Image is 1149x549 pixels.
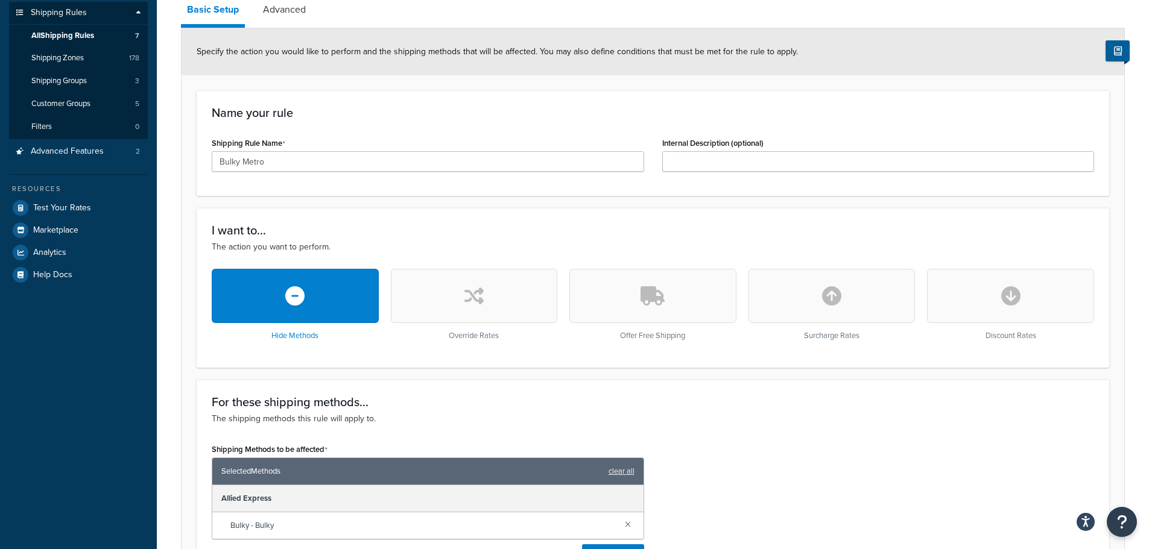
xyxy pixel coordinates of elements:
[33,270,72,280] span: Help Docs
[197,45,798,58] span: Specify the action you would like to perform and the shipping methods that will be affected. You ...
[230,517,615,534] span: Bulky - Bulky
[927,269,1094,340] div: Discount Rates
[9,93,148,115] a: Customer Groups5
[129,53,139,63] span: 178
[212,224,1094,237] h3: I want to...
[31,31,94,41] span: All Shipping Rules
[31,53,84,63] span: Shipping Zones
[9,140,148,163] li: Advanced Features
[212,412,1094,425] p: The shipping methods this rule will apply to.
[9,264,148,286] a: Help Docs
[9,70,148,92] a: Shipping Groups3
[391,269,558,340] div: Override Rates
[9,25,148,47] a: AllShipping Rules7
[9,197,148,219] a: Test Your Rates
[9,2,148,139] li: Shipping Rules
[31,146,104,157] span: Advanced Features
[135,122,139,132] span: 0
[33,248,66,258] span: Analytics
[9,47,148,69] a: Shipping Zones178
[212,240,1094,254] p: The action you want to perform.
[221,463,603,480] span: Selected Methods
[9,184,148,194] div: Resources
[33,203,91,213] span: Test Your Rates
[9,70,148,92] li: Shipping Groups
[33,225,78,236] span: Marketplace
[212,445,328,454] label: Shipping Methods to be affected
[1106,40,1130,61] button: Show Help Docs
[749,269,916,340] div: Surcharge Rates
[9,140,148,163] a: Advanced Features2
[9,2,148,24] a: Shipping Rules
[212,106,1094,119] h3: Name your rule
[1107,507,1137,537] button: Open Resource Center
[9,219,148,241] a: Marketplace
[9,242,148,263] a: Analytics
[31,99,90,109] span: Customer Groups
[135,99,139,109] span: 5
[212,485,644,512] div: Allied Express
[9,116,148,138] a: Filters0
[212,269,379,340] div: Hide Methods
[31,122,52,132] span: Filters
[135,31,139,41] span: 7
[609,463,635,480] a: clear all
[212,139,285,148] label: Shipping Rule Name
[9,116,148,138] li: Filters
[135,76,139,86] span: 3
[136,146,140,157] span: 2
[212,395,1094,409] h3: For these shipping methods...
[662,139,764,148] label: Internal Description (optional)
[9,47,148,69] li: Shipping Zones
[9,93,148,115] li: Customer Groups
[31,76,87,86] span: Shipping Groups
[31,8,87,18] span: Shipping Rules
[569,269,736,340] div: Offer Free Shipping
